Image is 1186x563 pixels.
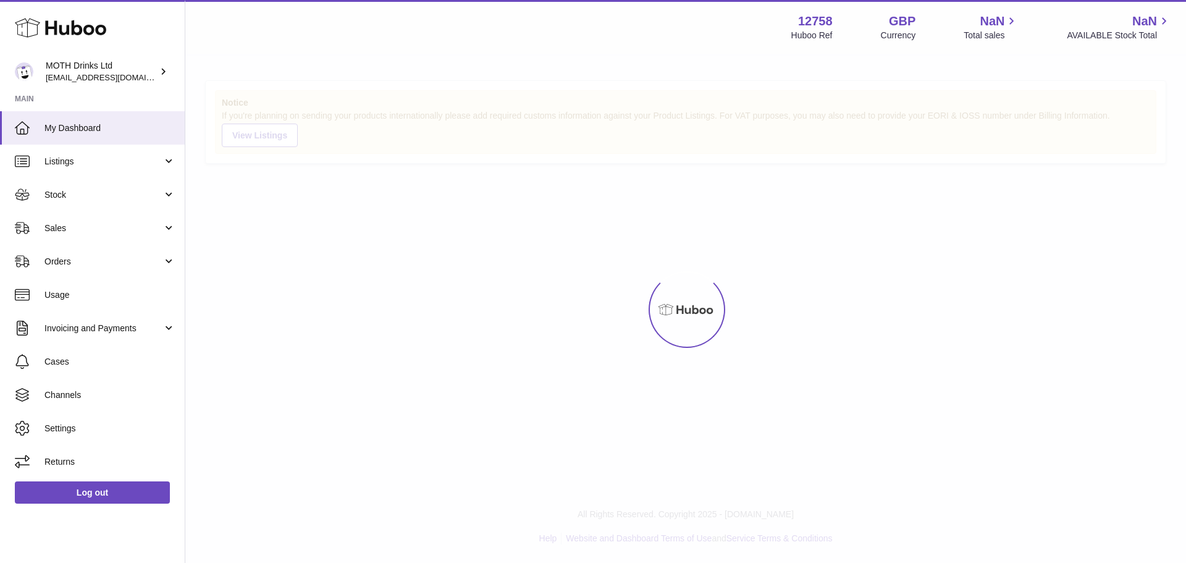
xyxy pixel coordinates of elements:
[964,13,1019,41] a: NaN Total sales
[964,30,1019,41] span: Total sales
[44,222,162,234] span: Sales
[44,256,162,268] span: Orders
[44,389,175,401] span: Channels
[44,423,175,434] span: Settings
[46,72,182,82] span: [EMAIL_ADDRESS][DOMAIN_NAME]
[1067,30,1171,41] span: AVAILABLE Stock Total
[44,289,175,301] span: Usage
[980,13,1004,30] span: NaN
[44,156,162,167] span: Listings
[44,456,175,468] span: Returns
[44,122,175,134] span: My Dashboard
[44,356,175,368] span: Cases
[881,30,916,41] div: Currency
[889,13,915,30] strong: GBP
[791,30,833,41] div: Huboo Ref
[15,62,33,81] img: internalAdmin-12758@internal.huboo.com
[46,60,157,83] div: MOTH Drinks Ltd
[1132,13,1157,30] span: NaN
[798,13,833,30] strong: 12758
[15,481,170,504] a: Log out
[44,189,162,201] span: Stock
[44,323,162,334] span: Invoicing and Payments
[1067,13,1171,41] a: NaN AVAILABLE Stock Total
